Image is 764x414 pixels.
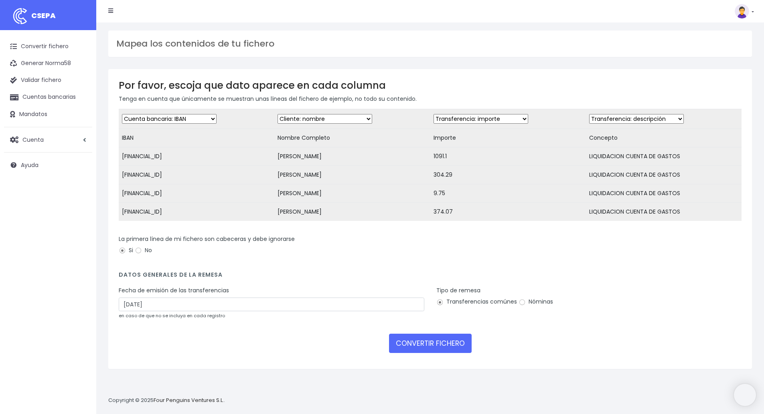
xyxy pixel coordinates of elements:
[274,147,430,166] td: [PERSON_NAME]
[274,184,430,203] td: [PERSON_NAME]
[10,6,30,26] img: logo
[116,39,744,49] h3: Mapea los contenidos de tu fichero
[119,80,742,91] h3: Por favor, escoja que dato aparece en cada columna
[31,10,56,20] span: CSEPA
[119,271,742,282] h4: Datos generales de la remesa
[119,147,274,166] td: [FINANCIAL_ID]
[430,129,586,147] td: Importe
[519,298,553,306] label: Nóminas
[430,184,586,203] td: 9.75
[119,235,295,243] label: La primera línea de mi fichero son cabeceras y debe ignorarse
[436,298,517,306] label: Transferencias comúnes
[119,166,274,184] td: [FINANCIAL_ID]
[430,203,586,221] td: 374.07
[436,286,480,295] label: Tipo de remesa
[586,184,742,203] td: LIQUIDACION CUENTA DE GASTOS
[119,286,229,295] label: Fecha de emisión de las transferencias
[274,166,430,184] td: [PERSON_NAME]
[4,89,92,106] a: Cuentas bancarias
[108,396,225,405] p: Copyright © 2025 .
[119,203,274,221] td: [FINANCIAL_ID]
[119,129,274,147] td: IBAN
[430,166,586,184] td: 304.29
[119,94,742,103] p: Tenga en cuenta que únicamente se muestran unas líneas del fichero de ejemplo, no todo su contenido.
[4,157,92,173] a: Ayuda
[4,131,92,148] a: Cuenta
[119,246,133,255] label: Si
[4,55,92,72] a: Generar Norma58
[274,203,430,221] td: [PERSON_NAME]
[4,106,92,123] a: Mandatos
[119,184,274,203] td: [FINANCIAL_ID]
[586,129,742,147] td: Concepto
[135,246,152,255] label: No
[586,147,742,166] td: LIQUIDACION CUENTA DE GASTOS
[154,396,224,404] a: Four Penguins Ventures S.L.
[274,129,430,147] td: Nombre Completo
[735,4,749,18] img: profile
[119,312,225,319] small: en caso de que no se incluya en cada registro
[4,72,92,89] a: Validar fichero
[430,147,586,166] td: 1091.1
[389,334,472,353] button: CONVERTIR FICHERO
[586,166,742,184] td: LIQUIDACION CUENTA DE GASTOS
[4,38,92,55] a: Convertir fichero
[22,135,44,143] span: Cuenta
[21,161,39,169] span: Ayuda
[586,203,742,221] td: LIQUIDACION CUENTA DE GASTOS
